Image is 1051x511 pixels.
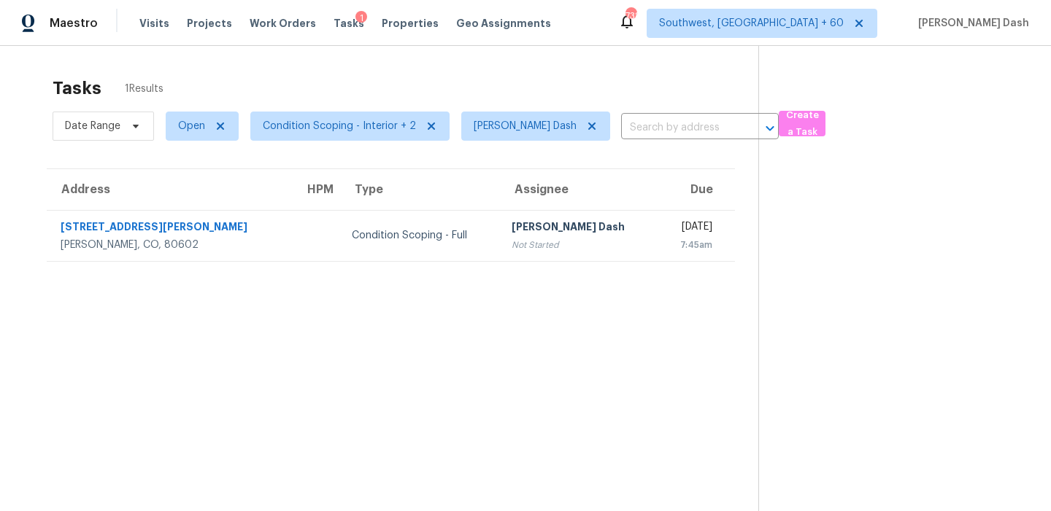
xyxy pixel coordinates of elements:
[178,119,205,133] span: Open
[340,169,501,210] th: Type
[47,169,293,210] th: Address
[512,238,646,252] div: Not Started
[61,238,281,252] div: [PERSON_NAME], CO, 80602
[65,119,120,133] span: Date Range
[779,111,825,136] button: Create a Task
[912,16,1029,31] span: [PERSON_NAME] Dash
[263,119,416,133] span: Condition Scoping - Interior + 2
[125,82,163,96] span: 1 Results
[355,11,367,26] div: 1
[670,238,712,252] div: 7:45am
[61,219,281,238] div: [STREET_ADDRESS][PERSON_NAME]
[659,16,844,31] span: Southwest, [GEOGRAPHIC_DATA] + 60
[512,219,646,238] div: [PERSON_NAME] Dash
[456,16,551,31] span: Geo Assignments
[500,169,658,210] th: Assignee
[382,16,439,31] span: Properties
[786,107,818,141] span: Create a Task
[250,16,316,31] span: Work Orders
[621,117,738,139] input: Search by address
[352,228,489,243] div: Condition Scoping - Full
[139,16,169,31] span: Visits
[334,18,364,28] span: Tasks
[50,16,98,31] span: Maestro
[187,16,232,31] span: Projects
[625,9,636,23] div: 738
[293,169,340,210] th: HPM
[760,118,780,139] button: Open
[658,169,735,210] th: Due
[670,219,712,238] div: [DATE]
[474,119,577,133] span: [PERSON_NAME] Dash
[53,81,101,95] h2: Tasks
